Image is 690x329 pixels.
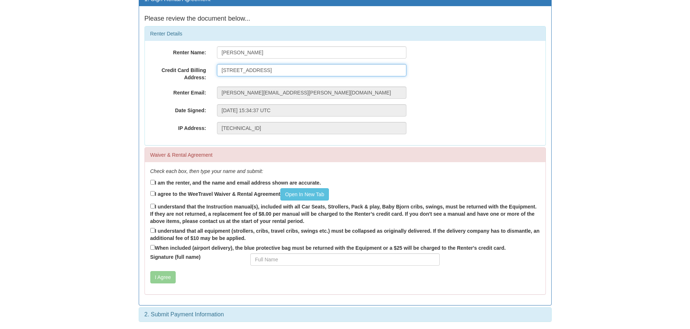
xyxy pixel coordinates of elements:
h4: Please review the document below... [145,15,546,22]
a: Open In New Tab [280,188,329,201]
label: I agree to the WeeTravel Waiver & Rental Agreement [150,188,329,201]
label: I am the renter, and the name and email address shown are accurate. [150,178,321,186]
label: IP Address: [145,122,212,132]
button: I Agree [150,271,176,283]
input: I am the renter, and the name and email address shown are accurate. [150,180,155,185]
label: I understand that the Instruction manual(s), included with all Car Seats, Strollers, Pack & play,... [150,202,540,225]
label: I understand that all equipment (strollers, cribs, travel cribs, swings etc.) must be collapsed a... [150,227,540,242]
input: I agree to the WeeTravel Waiver & Rental AgreementOpen In New Tab [150,191,155,196]
label: Signature (full name) [145,253,245,261]
input: I understand that the Instruction manual(s), included with all Car Seats, Strollers, Pack & play,... [150,204,155,208]
input: When included (airport delivery), the blue protective bag must be returned with the Equipment or ... [150,245,155,250]
div: Waiver & Rental Agreement [145,148,545,162]
label: When included (airport delivery), the blue protective bag must be returned with the Equipment or ... [150,244,506,252]
input: I understand that all equipment (strollers, cribs, travel cribs, swings etc.) must be collapsed a... [150,228,155,233]
h3: 2. Submit Payment Information [145,311,546,318]
input: Full Name [250,253,440,266]
label: Renter Name: [145,46,212,56]
label: Renter Email: [145,87,212,96]
div: Renter Details [145,26,545,41]
em: Check each box, then type your name and submit: [150,168,263,174]
label: Credit Card Billing Address: [145,64,212,81]
label: Date Signed: [145,104,212,114]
